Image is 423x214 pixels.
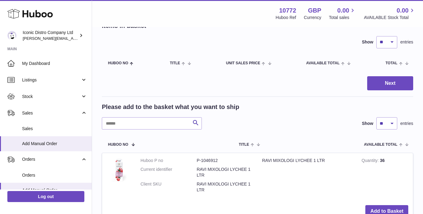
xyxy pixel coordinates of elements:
[197,181,253,193] dd: RAVI MIXOLOGI LYCHEE 1 LTR
[22,141,87,147] span: Add Manual Order
[362,158,380,164] strong: Quantity
[197,158,253,163] dd: P-1046912
[397,6,409,15] span: 0.00
[386,61,398,65] span: Total
[108,61,128,65] span: Huboo no
[22,187,87,193] span: Add Manual Order
[364,143,398,147] span: AVAILABLE Total
[107,158,131,182] img: RAVI MIXOLOGI LYCHEE 1 LTR
[357,153,413,200] td: 36
[279,6,296,15] strong: 10772
[306,61,340,65] span: AVAILABLE Total
[102,103,239,111] h2: Please add to the basket what you want to ship
[329,6,356,21] a: 0.00 Total sales
[22,94,81,99] span: Stock
[7,191,84,202] a: Log out
[108,143,128,147] span: Huboo no
[364,15,416,21] span: AVAILABLE Stock Total
[400,121,413,126] span: entries
[276,15,296,21] div: Huboo Ref
[23,30,78,41] div: Iconic Distro Company Ltd
[140,167,197,178] dt: Current identifier
[239,143,249,147] span: Title
[22,126,87,132] span: Sales
[400,39,413,45] span: entries
[22,77,81,83] span: Listings
[22,110,81,116] span: Sales
[364,6,416,21] a: 0.00 AVAILABLE Stock Total
[22,156,81,162] span: Orders
[226,61,260,65] span: Unit Sales Price
[337,6,349,15] span: 0.00
[367,76,413,91] button: Next
[304,15,321,21] div: Currency
[170,61,180,65] span: Title
[140,181,197,193] dt: Client SKU
[197,167,253,178] dd: RAVI MIXOLOGI LYCHEE 1 LTR
[329,15,356,21] span: Total sales
[22,172,87,178] span: Orders
[7,31,17,40] img: paul@iconicdistro.com
[22,61,87,66] span: My Dashboard
[258,153,357,200] td: RAVI MIXOLOGI LYCHEE 1 LTR
[362,121,373,126] label: Show
[308,6,321,15] strong: GBP
[23,36,123,41] span: [PERSON_NAME][EMAIL_ADDRESS][DOMAIN_NAME]
[140,158,197,163] dt: Huboo P no
[362,39,373,45] label: Show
